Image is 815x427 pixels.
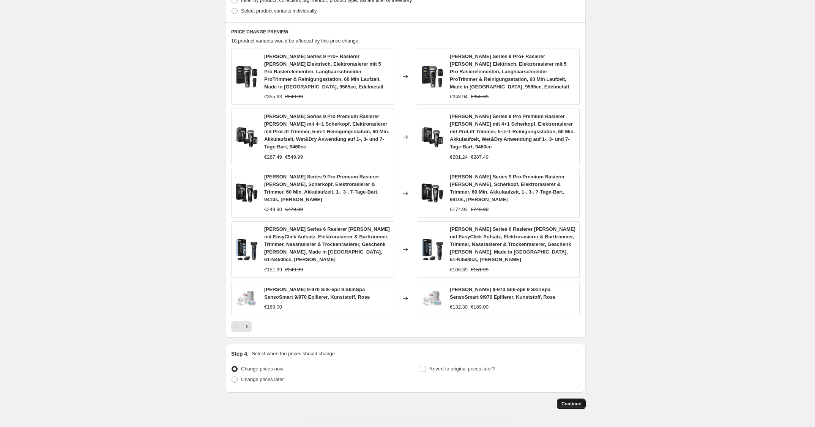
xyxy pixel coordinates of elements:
[450,266,468,274] div: €106.39
[285,266,303,274] strike: €249.99
[450,303,468,311] div: €132.30
[264,206,282,213] div: €249.90
[235,182,258,205] img: 81WRz6eBWbL_80x.jpg
[231,29,580,35] h6: PRICE CHANGE PREVIEW
[450,174,565,202] span: [PERSON_NAME] Series 9 Pro Premium Rasierer [PERSON_NAME], Scherkopf, Elektrorasierer & Trimmer, ...
[264,266,282,274] div: €151.99
[285,206,303,213] strike: €479.99
[471,93,489,101] strike: €355.63
[450,153,468,161] div: €201.24
[264,113,389,150] span: [PERSON_NAME] Series 9 Pro Premium Rasierer [PERSON_NAME] mit 4+1 Scherkopf, Elektrorasierer mit ...
[235,287,258,310] img: 61nMweOQNKL_80x.jpg
[561,401,581,407] span: Continue
[285,153,303,161] strike: €549.99
[241,377,284,382] span: Change prices later
[450,93,468,101] div: €248.94
[450,54,569,90] span: [PERSON_NAME] Series 9 Pro+ Rasierer [PERSON_NAME] Elektrisch, Elektrorasierer mit 5 Pro Rasierel...
[252,350,335,358] p: Select when the prices should change
[231,350,249,358] h2: Step 4.
[471,153,489,161] strike: €287.49
[421,65,444,88] img: 81mYgvGyx1L_80x.jpg
[264,174,379,202] span: [PERSON_NAME] Series 9 Pro Premium Rasierer [PERSON_NAME], Scherkopf, Elektrorasierer & Trimmer, ...
[429,366,495,372] span: Revert to original prices later?
[557,399,586,409] button: Continue
[241,366,283,372] span: Change prices now
[231,321,252,332] nav: Pagination
[421,238,444,261] img: 811t5GT4bJL_80x.jpg
[471,206,489,213] strike: €249.90
[264,287,370,300] span: [PERSON_NAME] 9-970 Silk-épil 9 SkinSpa SensoSmart 9/970 Epilierer, Kunststoff, Rose
[450,287,555,300] span: [PERSON_NAME] 9-970 Silk-épil 9 SkinSpa SensoSmart 9/970 Epilierer, Kunststoff, Rose
[421,182,444,205] img: 81WRz6eBWbL_80x.jpg
[471,266,489,274] strike: €151.99
[421,287,444,310] img: 61nMweOQNKL_80x.jpg
[241,321,252,332] button: Next
[235,65,258,88] img: 81mYgvGyx1L_80x.jpg
[264,303,282,311] div: €189.00
[450,113,575,150] span: [PERSON_NAME] Series 9 Pro Premium Rasierer [PERSON_NAME] mit 4+1 Scherkopf, Elektrorasierer mit ...
[241,8,317,14] span: Select product variants individually
[264,226,390,262] span: [PERSON_NAME] Series 6 Rasierer [PERSON_NAME] mit EasyClick Aufsatz, Elektrorasierer & Barttrimme...
[231,38,360,44] span: 18 product variants would be affected by this price change:
[471,303,489,311] strike: €189.00
[235,238,258,261] img: 811t5GT4bJL_80x.jpg
[421,126,444,148] img: 81Eh8c1F91L_80x.jpg
[235,126,258,148] img: 81Eh8c1F91L_80x.jpg
[285,93,303,101] strike: €549.99
[264,153,282,161] div: €287.49
[450,206,468,213] div: €174.93
[264,54,383,90] span: [PERSON_NAME] Series 9 Pro+ Rasierer [PERSON_NAME] Elektrisch, Elektrorasierer mit 5 Pro Rasierel...
[450,226,575,262] span: [PERSON_NAME] Series 6 Rasierer [PERSON_NAME] mit EasyClick Aufsatz, Elektrorasierer & Barttrimme...
[264,93,282,101] div: €355.63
